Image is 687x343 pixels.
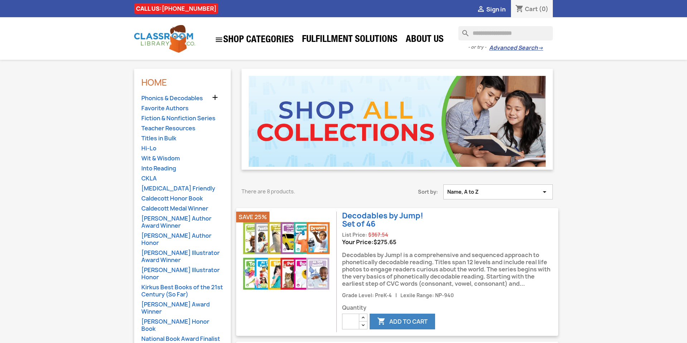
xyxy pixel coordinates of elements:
i:  [377,318,386,326]
a: [PERSON_NAME] Author Award Winner [141,215,224,230]
a:  Sign in [477,5,506,13]
li: Save 25% [236,212,269,222]
a: [MEDICAL_DATA] Friendly [141,185,224,193]
img: Classroom Library Company [134,25,195,53]
input: Search [458,26,553,40]
a: [PERSON_NAME] Illustrator Award Winner [141,249,224,265]
span: Sort by: [376,188,443,195]
a: About Us [402,33,447,47]
a: CKLA [141,175,224,183]
button: Sort by selection [443,184,553,199]
a: Home [141,76,167,88]
img: CLC_All_Products.jpg [249,76,546,167]
span: Grade Level: PreK-4 [342,292,392,299]
a: Into Reading [141,165,224,173]
a: [PHONE_NUMBER] [162,5,216,13]
i:  [215,35,223,44]
span: Cart [525,5,538,13]
a: Titles in Bulk [141,135,224,143]
img: Decodables by Jump! (Set of 46) [242,212,331,301]
i:  [477,5,485,14]
span: Price [374,238,396,246]
p: There are 8 products. [242,188,365,195]
a: [PERSON_NAME] Honor Book [141,318,224,333]
a: [PERSON_NAME] Author Honor [141,232,224,247]
a: Favorite Authors [141,105,224,113]
a: Fulfillment Solutions [298,33,401,47]
span: Lexile Range: NP-940 [400,292,454,299]
i: shopping_cart [515,5,524,14]
button: Add to cart [370,314,435,329]
a: Phonics & Decodables [141,95,224,103]
span: Regular price [368,231,388,238]
div: CALL US: [134,3,218,14]
a: Caldecott Honor Book [141,195,224,203]
a: Decodables by Jump!Set of 46 [342,211,423,229]
a: Kirkus Best Books of the 21st Century (So Far) [141,284,224,299]
a: [PERSON_NAME] Illustrator Honor [141,266,224,282]
a: Fiction & Nonfiction Series [141,115,224,123]
a: SHOP CATEGORIES [211,32,297,48]
div: Your Price: [342,238,558,246]
a: Advanced Search→ [489,44,543,52]
i:  [540,188,549,195]
input: Quantity [342,314,359,329]
a: Teacher Resources [141,125,224,133]
span: List Price: [342,232,367,238]
i: search [458,26,467,35]
span: Sign in [486,5,506,13]
div: Decodables by Jump! is a comprehensive and sequenced approach to phonetically decodable reading. ... [342,246,558,291]
a: Caldecott Medal Winner [141,205,224,213]
a: Wit & Wisdom [141,155,224,163]
a: Hi-Lo [141,145,224,153]
i:  [211,93,219,102]
span: | [393,292,399,299]
span: - or try - [468,44,489,51]
span: → [538,44,543,52]
span: Quantity [342,304,558,311]
span: (0) [539,5,549,13]
a: [PERSON_NAME] Award Winner [141,301,224,316]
